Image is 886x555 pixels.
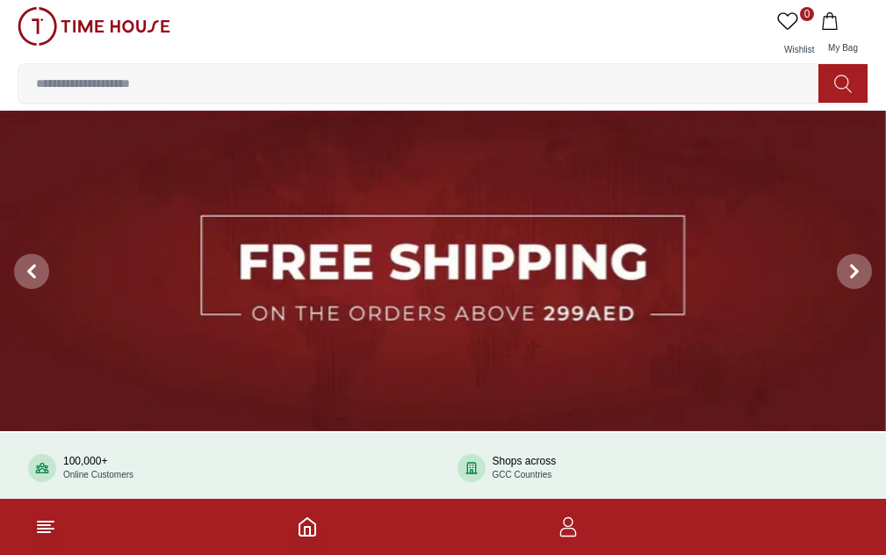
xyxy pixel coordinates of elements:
[821,43,865,53] span: My Bag
[777,45,821,54] span: Wishlist
[63,455,133,481] div: 100,000+
[63,470,133,479] span: Online Customers
[774,7,818,63] a: 0Wishlist
[297,516,318,537] a: Home
[800,7,814,21] span: 0
[818,7,868,63] button: My Bag
[493,470,552,479] span: GCC Countries
[18,7,170,46] img: ...
[493,455,557,481] div: Shops across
